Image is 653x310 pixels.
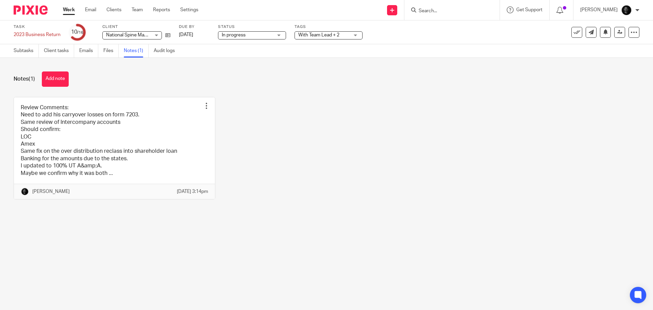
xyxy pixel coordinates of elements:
[295,24,363,30] label: Tags
[71,28,83,36] div: 10
[179,32,193,37] span: [DATE]
[14,24,61,30] label: Task
[132,6,143,13] a: Team
[153,6,170,13] a: Reports
[85,6,96,13] a: Email
[29,76,35,82] span: (1)
[179,24,210,30] label: Due by
[102,24,170,30] label: Client
[154,44,180,58] a: Audit logs
[14,31,61,38] div: 2023 Business Return
[77,31,83,34] small: /16
[106,6,121,13] a: Clients
[14,76,35,83] h1: Notes
[222,33,246,37] span: In progress
[580,6,618,13] p: [PERSON_NAME]
[32,188,70,195] p: [PERSON_NAME]
[177,188,208,195] p: [DATE] 3:14pm
[124,44,149,58] a: Notes (1)
[14,5,48,15] img: Pixie
[106,33,190,37] span: National Spine Management Group LLC
[44,44,74,58] a: Client tasks
[621,5,632,16] img: Chris.jpg
[418,8,479,14] input: Search
[63,6,75,13] a: Work
[42,71,69,87] button: Add note
[516,7,542,12] span: Get Support
[14,44,39,58] a: Subtasks
[218,24,286,30] label: Status
[103,44,119,58] a: Files
[180,6,198,13] a: Settings
[298,33,339,37] span: With Team Lead + 2
[79,44,98,58] a: Emails
[21,187,29,196] img: Chris.jpg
